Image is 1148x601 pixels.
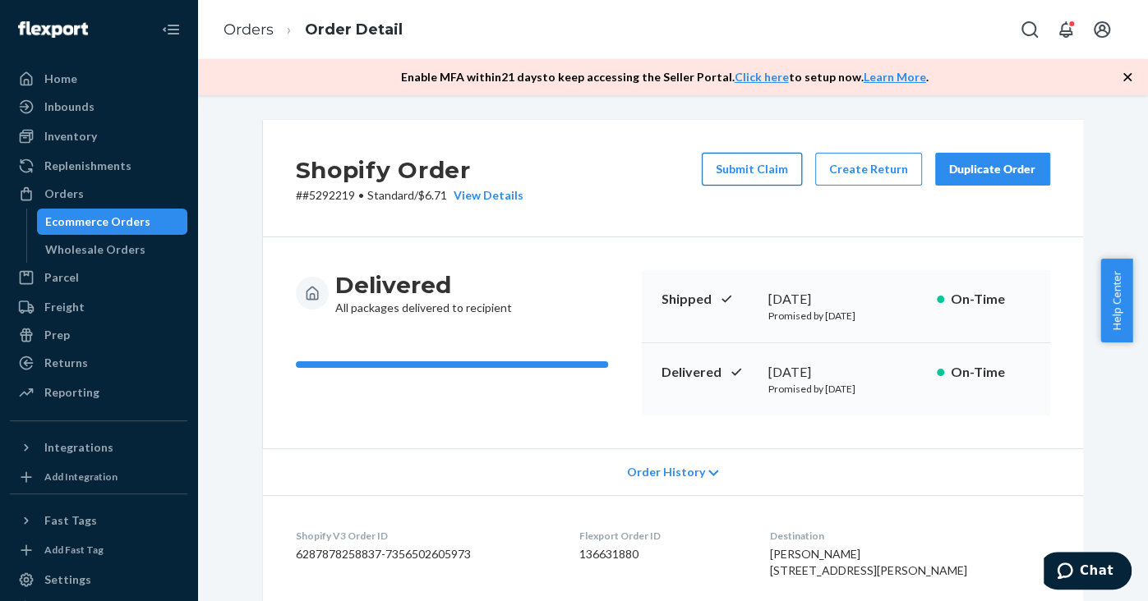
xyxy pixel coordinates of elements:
p: Enable MFA within 21 days to keep accessing the Seller Portal. to setup now. . [401,69,929,85]
button: Submit Claim [702,153,802,186]
div: Add Integration [44,470,118,484]
a: Replenishments [10,153,187,179]
button: Open Search Box [1013,13,1046,46]
span: [PERSON_NAME] [STREET_ADDRESS][PERSON_NAME] [770,547,967,577]
div: Returns [44,355,88,371]
div: Orders [44,186,84,202]
dd: 136631880 [579,546,744,562]
a: Orders [224,21,274,39]
div: Ecommerce Orders [45,213,150,230]
a: Add Fast Tag [10,540,187,560]
a: Parcel [10,264,187,291]
img: Flexport logo [18,21,88,38]
a: Click here [735,70,789,84]
ol: breadcrumbs [210,6,416,54]
button: Close Navigation [154,13,187,46]
div: Wholesale Orders [45,241,145,258]
button: Help Center [1100,259,1132,342]
div: Inbounds [44,99,95,115]
p: Delivered [662,363,755,382]
div: Settings [44,571,91,588]
span: Standard [367,188,414,202]
h3: Delivered [335,270,512,300]
button: Integrations [10,434,187,461]
div: All packages delivered to recipient [335,270,512,316]
p: On-Time [951,363,1030,382]
p: # #5292219 / $6.71 [296,187,523,204]
div: Freight [44,299,85,315]
p: Promised by [DATE] [768,309,924,323]
a: Order Detail [305,21,403,39]
a: Add Integration [10,467,187,487]
a: Inventory [10,123,187,149]
div: Inventory [44,128,97,145]
a: Home [10,66,187,92]
div: Reporting [44,384,99,401]
a: Ecommerce Orders [37,209,188,235]
div: Fast Tags [44,512,97,529]
h2: Shopify Order [296,153,523,187]
p: Shipped [662,290,755,309]
span: • [358,188,364,202]
a: Settings [10,567,187,593]
a: Prep [10,322,187,348]
div: Integrations [44,439,113,456]
div: [DATE] [768,290,924,309]
button: Duplicate Order [935,153,1050,186]
button: Fast Tags [10,507,187,534]
a: Orders [10,181,187,207]
button: Open account menu [1086,13,1118,46]
div: Duplicate Order [949,161,1036,177]
div: Prep [44,327,70,343]
dt: Destination [770,529,1050,543]
dd: 6287878258837-7356502605973 [296,546,554,562]
a: Reporting [10,379,187,406]
iframe: Opens a widget where you can chat to one of our agents [1044,552,1132,593]
a: Freight [10,294,187,320]
button: Open notifications [1049,13,1082,46]
span: Order History [626,464,704,480]
div: [DATE] [768,363,924,382]
div: Replenishments [44,158,131,174]
a: Returns [10,350,187,376]
a: Wholesale Orders [37,236,188,263]
button: Create Return [815,153,922,186]
div: Home [44,71,77,87]
div: Add Fast Tag [44,543,104,557]
button: View Details [447,187,523,204]
p: On-Time [951,290,1030,309]
div: Parcel [44,269,79,286]
dt: Shopify V3 Order ID [296,529,554,543]
dt: Flexport Order ID [579,529,744,543]
p: Promised by [DATE] [768,382,924,396]
a: Learn More [864,70,926,84]
a: Inbounds [10,94,187,120]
